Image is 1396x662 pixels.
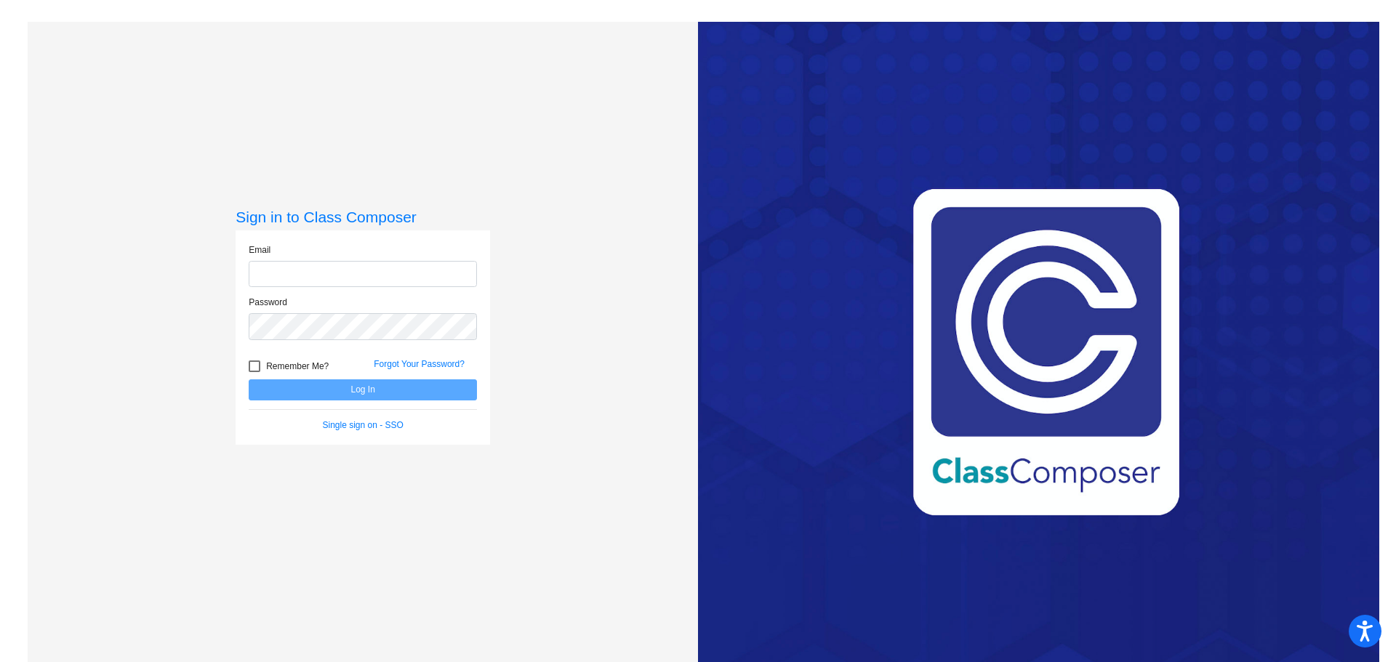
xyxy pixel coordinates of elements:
a: Single sign on - SSO [323,420,404,430]
span: Remember Me? [266,358,329,375]
button: Log In [249,379,477,400]
a: Forgot Your Password? [374,359,465,369]
label: Password [249,296,287,309]
label: Email [249,243,270,257]
h3: Sign in to Class Composer [236,208,490,226]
